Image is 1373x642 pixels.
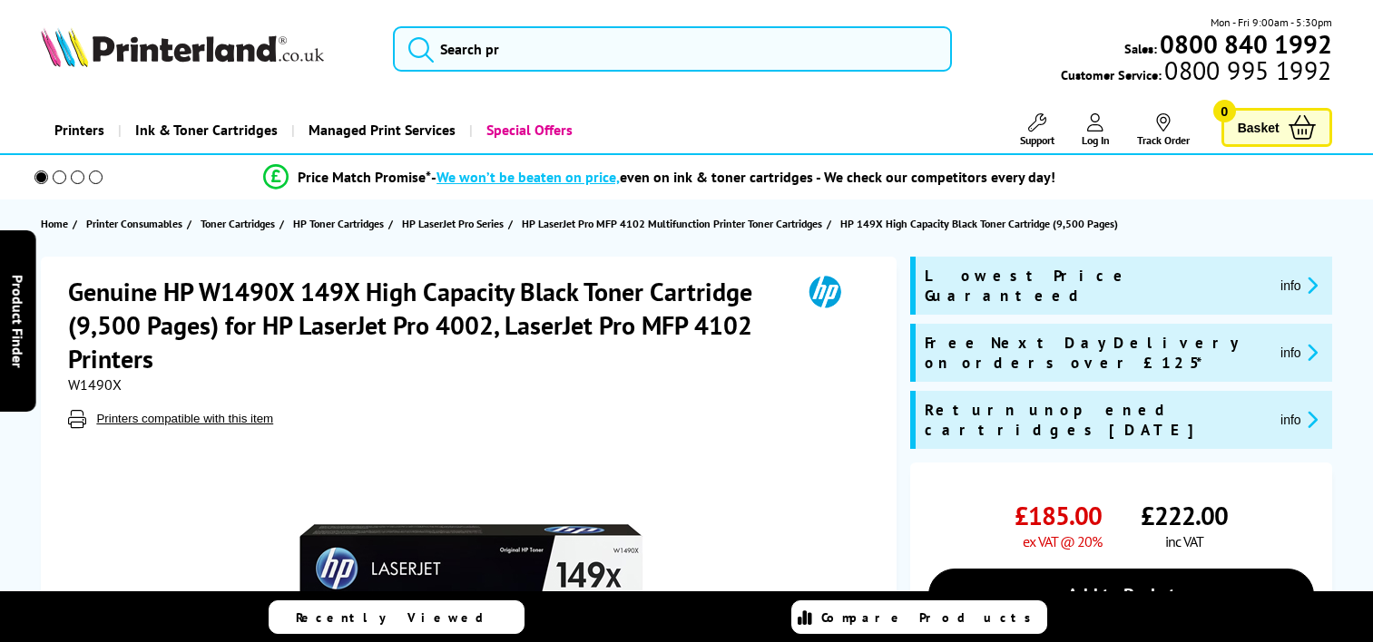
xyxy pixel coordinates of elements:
button: promo-description [1275,409,1323,430]
span: Support [1020,133,1054,147]
input: Search pr [393,26,952,72]
a: Track Order [1137,113,1190,147]
a: HP LaserJet Pro Series [402,214,508,233]
li: modal_Promise [9,161,1309,193]
span: Return unopened cartridges [DATE] [925,400,1266,440]
img: HP [783,275,867,308]
img: Printerland Logo [41,27,324,67]
span: Price Match Promise* [298,168,431,186]
h1: Genuine HP W1490X 149X High Capacity Black Toner Cartridge (9,500 Pages) for HP LaserJet Pro 4002... [68,275,783,375]
span: Mon - Fri 9:00am - 5:30pm [1211,14,1332,31]
b: 0800 840 1992 [1160,27,1332,61]
span: Log In [1082,133,1110,147]
span: HP LaserJet Pro MFP 4102 Multifunction Printer Toner Cartridges [522,214,822,233]
span: Ink & Toner Cartridges [135,107,278,153]
span: W1490X [68,375,122,394]
span: Toner Cartridges [201,214,275,233]
a: Log In [1082,113,1110,147]
a: Add to Basket [928,569,1313,621]
span: £185.00 [1015,499,1102,532]
span: £222.00 [1141,499,1228,532]
a: HP Toner Cartridges [293,214,388,233]
a: Printerland Logo [41,27,370,71]
span: inc VAT [1165,532,1203,550]
a: Recently Viewed [269,600,525,634]
span: ex VAT @ 20% [1023,532,1102,550]
span: HP LaserJet Pro Series [402,214,504,233]
span: Home [41,214,68,233]
a: Printer Consumables [86,214,187,233]
a: Toner Cartridges [201,214,280,233]
div: - even on ink & toner cartridges - We check our competitors every day! [431,168,1055,186]
a: Special Offers [469,107,586,153]
a: Home [41,214,73,233]
button: Printers compatible with this item [91,411,279,426]
a: Printers [41,107,118,153]
span: Printer Consumables [86,214,182,233]
span: We won’t be beaten on price, [436,168,620,186]
a: Ink & Toner Cartridges [118,107,291,153]
span: Sales: [1124,40,1157,57]
span: Product Finder [9,275,27,368]
span: Compare Products [821,609,1041,626]
button: promo-description [1275,342,1323,363]
span: Lowest Price Guaranteed [925,266,1266,306]
a: 0800 840 1992 [1157,35,1332,53]
a: Support [1020,113,1054,147]
span: Basket [1238,115,1280,140]
a: Basket 0 [1221,108,1332,147]
a: Compare Products [791,600,1047,634]
a: HP LaserJet Pro MFP 4102 Multifunction Printer Toner Cartridges [522,214,827,233]
span: Recently Viewed [296,609,502,626]
span: Free Next Day Delivery on orders over £125* [925,333,1266,373]
a: Managed Print Services [291,107,469,153]
span: 0800 995 1992 [1162,62,1331,79]
button: promo-description [1275,275,1323,296]
a: HP 149X High Capacity Black Toner Cartridge (9,500 Pages) [840,214,1123,233]
span: HP Toner Cartridges [293,214,384,233]
span: HP 149X High Capacity Black Toner Cartridge (9,500 Pages) [840,214,1118,233]
span: 0 [1213,100,1236,122]
span: Customer Service: [1061,62,1331,83]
